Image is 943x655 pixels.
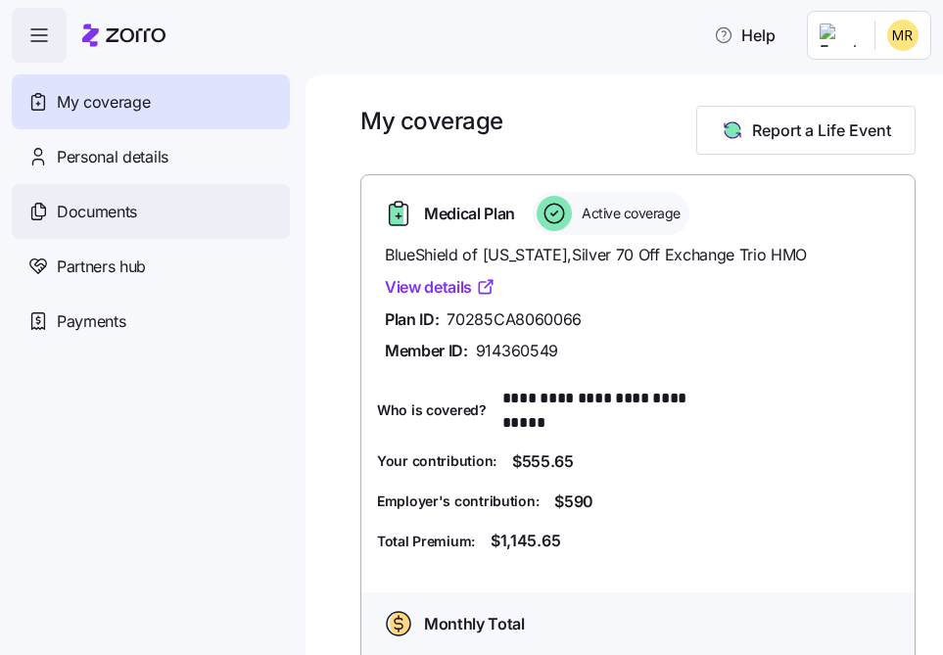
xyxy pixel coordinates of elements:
img: d5127aa8128eebf47b6207be458e1fb6 [887,20,919,51]
span: Who is covered? [377,400,487,420]
h1: My coverage [360,106,503,136]
span: Medical Plan [424,202,515,226]
span: BlueShield of [US_STATE] , Silver 70 Off Exchange Trio HMO [385,243,891,267]
span: Documents [57,200,137,224]
span: $1,145.65 [491,529,560,553]
span: Member ID: [385,339,468,363]
span: Active coverage [576,204,681,223]
span: $590 [554,490,593,514]
span: Employer's contribution: [377,491,539,511]
span: 914360549 [476,339,558,363]
span: 70285CA8060066 [447,307,582,332]
span: Help [714,23,776,47]
span: Personal details [57,145,168,169]
span: Partners hub [57,255,146,279]
span: My coverage [57,90,150,115]
a: Payments [12,294,290,349]
span: Your contribution: [377,451,496,471]
a: View details [385,275,495,300]
span: Payments [57,309,125,334]
a: My coverage [12,74,290,129]
img: Employer logo [820,23,859,47]
a: Documents [12,184,290,239]
span: Monthly Total [424,612,525,636]
span: Plan ID: [385,307,439,332]
button: Report a Life Event [696,106,916,155]
a: Partners hub [12,239,290,294]
button: Help [698,16,791,55]
span: $555.65 [512,449,574,474]
span: Report a Life Event [752,118,891,142]
a: Personal details [12,129,290,184]
span: Total Premium: [377,532,475,551]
